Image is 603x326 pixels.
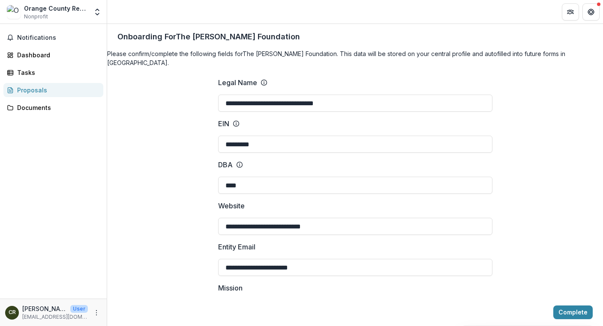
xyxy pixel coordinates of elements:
[17,103,96,112] div: Documents
[218,119,229,129] p: EIN
[218,160,233,170] p: DBA
[3,31,103,44] button: Notifications
[17,34,100,41] span: Notifications
[218,201,245,211] p: Website
[70,305,88,313] p: User
[22,304,67,313] p: [PERSON_NAME]
[91,3,103,21] button: Open entity switcher
[17,86,96,95] div: Proposals
[3,48,103,62] a: Dashboard
[9,310,16,315] div: Cathy Rich
[7,5,21,19] img: Orange County Rescue Mission, Inc.
[218,77,257,88] p: Legal Name
[3,101,103,115] a: Documents
[17,68,96,77] div: Tasks
[218,242,255,252] p: Entity Email
[3,83,103,97] a: Proposals
[22,313,88,321] p: [EMAIL_ADDRESS][DOMAIN_NAME]
[91,308,102,318] button: More
[24,4,88,13] div: Orange County Rescue Mission, Inc.
[3,65,103,80] a: Tasks
[117,31,300,42] p: Onboarding For The [PERSON_NAME] Foundation
[17,50,96,59] div: Dashboard
[582,3,600,21] button: Get Help
[24,13,48,21] span: Nonprofit
[218,283,243,293] p: Mission
[107,49,603,67] h4: Please confirm/complete the following fields for The [PERSON_NAME] Foundation . This data will be...
[553,305,593,319] button: Complete
[562,3,579,21] button: Partners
